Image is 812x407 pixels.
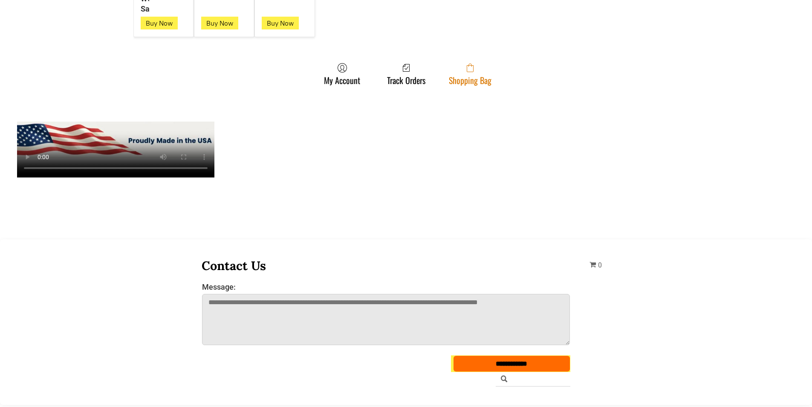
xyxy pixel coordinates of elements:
[206,19,233,27] span: Buy Now
[267,19,294,27] span: Buy Now
[146,19,173,27] span: Buy Now
[320,63,364,85] a: My Account
[201,17,238,29] button: Buy Now
[202,258,571,273] h3: Contact Us
[202,282,570,291] label: Message:
[383,63,430,85] a: Track Orders
[141,17,178,29] button: Buy Now
[262,17,299,29] button: Buy Now
[445,63,496,85] a: Shopping Bag
[598,261,602,269] span: 0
